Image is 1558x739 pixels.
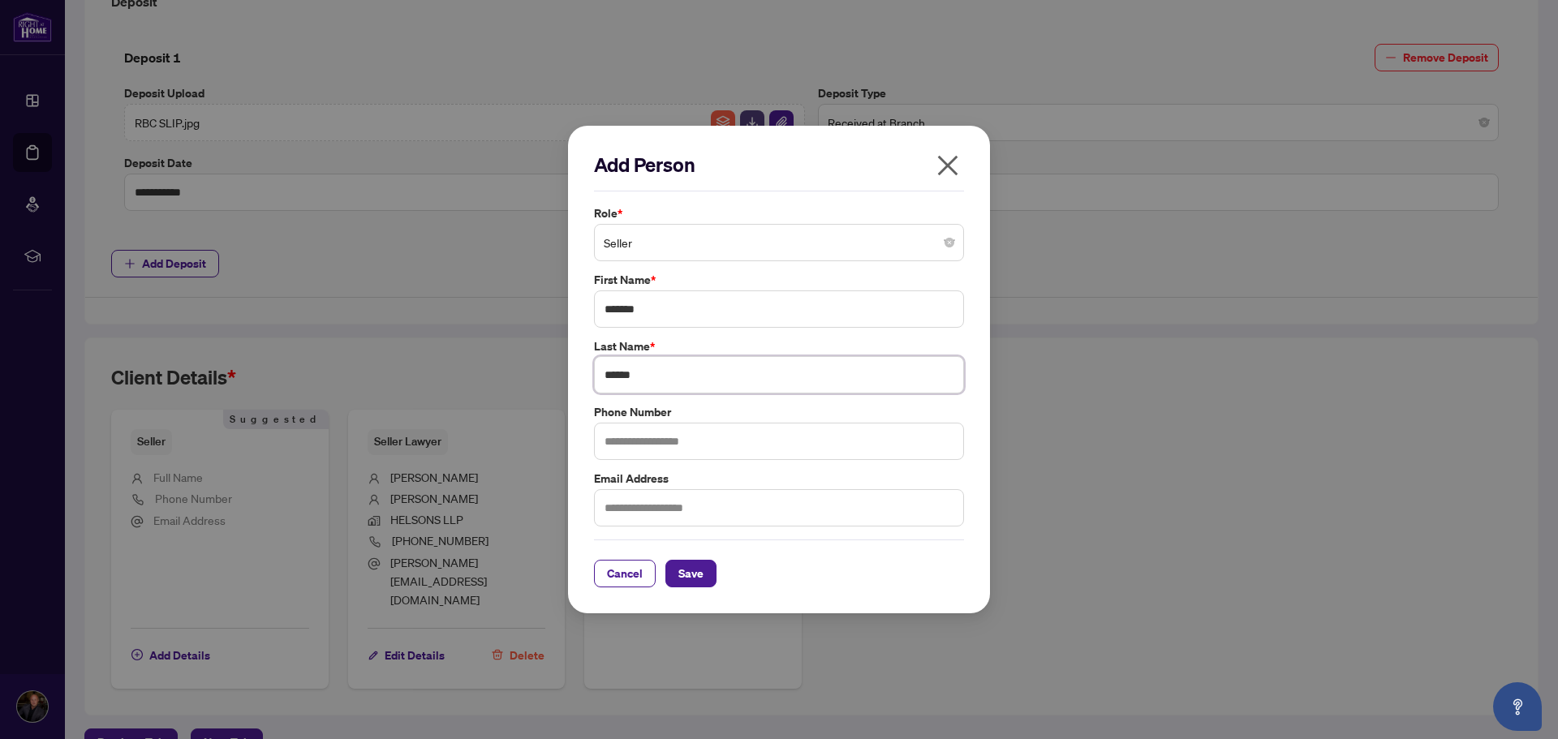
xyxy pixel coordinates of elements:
[594,152,964,178] h2: Add Person
[594,271,964,289] label: First Name
[594,470,964,488] label: Email Address
[594,337,964,355] label: Last Name
[604,227,954,258] span: Seller
[945,238,954,247] span: close-circle
[665,560,717,587] button: Save
[594,403,964,421] label: Phone Number
[594,204,964,222] label: Role
[1493,682,1542,731] button: Open asap
[594,560,656,587] button: Cancel
[935,153,961,178] span: close
[607,561,643,586] span: Cancel
[678,561,704,586] span: Save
